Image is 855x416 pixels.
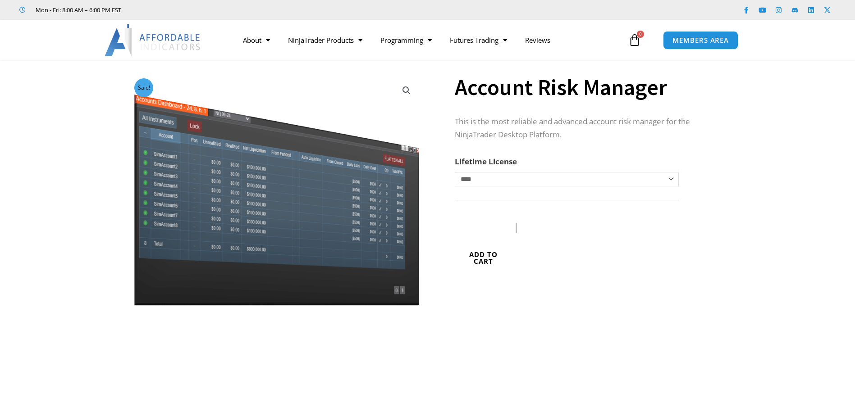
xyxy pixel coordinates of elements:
[398,82,415,99] a: View full-screen image gallery
[134,78,153,97] span: Sale!
[105,24,201,56] img: LogoAI | Affordable Indicators – NinjaTrader
[132,76,421,306] img: Screenshot 2024-08-26 15462845454
[455,314,718,382] iframe: PayPal Message 1
[33,5,121,15] span: Mon - Fri: 8:00 AM – 6:00 PM EST
[234,30,279,50] a: About
[134,5,269,14] iframe: Customer reviews powered by Trustpilot
[455,72,718,103] h1: Account Risk Manager
[615,27,654,53] a: 0
[371,30,441,50] a: Programming
[455,191,469,197] a: Clear options
[672,37,729,44] span: MEMBERS AREA
[637,31,644,38] span: 0
[516,30,559,50] a: Reviews
[455,156,517,167] label: Lifetime License
[279,30,371,50] a: NinjaTrader Products
[663,31,738,50] a: MEMBERS AREA
[441,30,516,50] a: Futures Trading
[455,115,718,141] p: This is the most reliable and advanced account risk manager for the NinjaTrader Desktop Platform.
[512,219,582,314] button: Buy with GPay
[455,208,512,307] button: Add to cart
[543,224,563,233] text: ••••••
[234,30,626,50] nav: Menu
